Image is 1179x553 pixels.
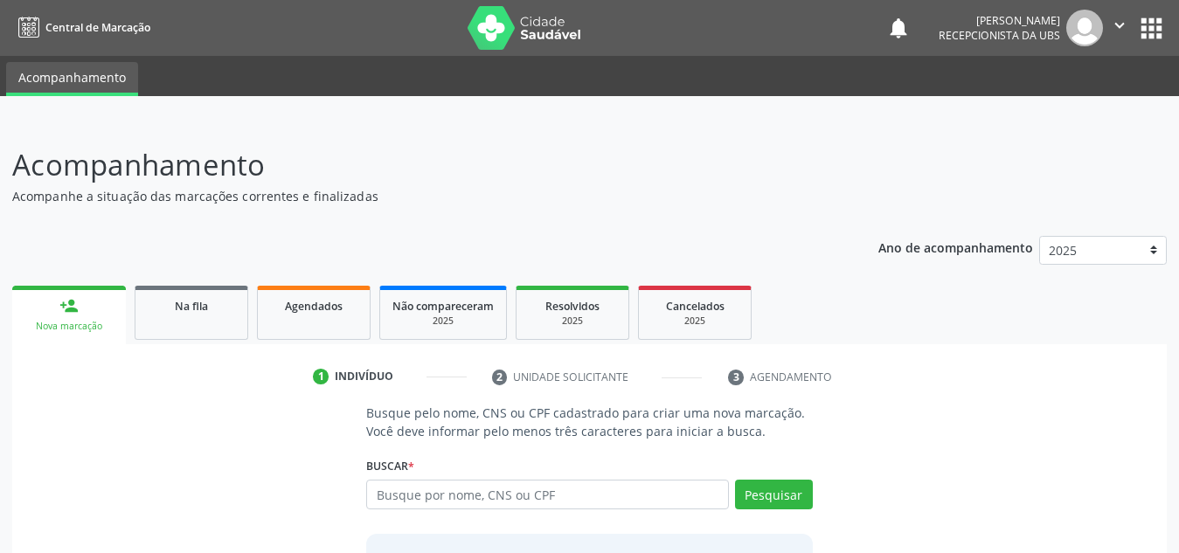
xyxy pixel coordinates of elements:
span: Cancelados [666,299,725,314]
div: 2025 [529,315,616,328]
p: Acompanhe a situação das marcações correntes e finalizadas [12,187,821,205]
span: Resolvidos [545,299,600,314]
span: Não compareceram [392,299,494,314]
a: Central de Marcação [12,13,150,42]
div: [PERSON_NAME] [939,13,1060,28]
span: Central de Marcação [45,20,150,35]
div: 2025 [392,315,494,328]
button: notifications [886,16,911,40]
div: 1 [313,369,329,384]
p: Acompanhamento [12,143,821,187]
i:  [1110,16,1129,35]
span: Recepcionista da UBS [939,28,1060,43]
span: Agendados [285,299,343,314]
a: Acompanhamento [6,62,138,96]
img: img [1066,10,1103,46]
div: Nova marcação [24,320,114,333]
span: Na fila [175,299,208,314]
p: Busque pelo nome, CNS ou CPF cadastrado para criar uma nova marcação. Você deve informar pelo men... [366,404,813,440]
p: Ano de acompanhamento [878,236,1033,258]
div: person_add [59,296,79,315]
button:  [1103,10,1136,46]
div: Indivíduo [335,369,393,384]
label: Buscar [366,453,414,480]
input: Busque por nome, CNS ou CPF [366,480,729,509]
button: Pesquisar [735,480,813,509]
div: 2025 [651,315,739,328]
button: apps [1136,13,1167,44]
